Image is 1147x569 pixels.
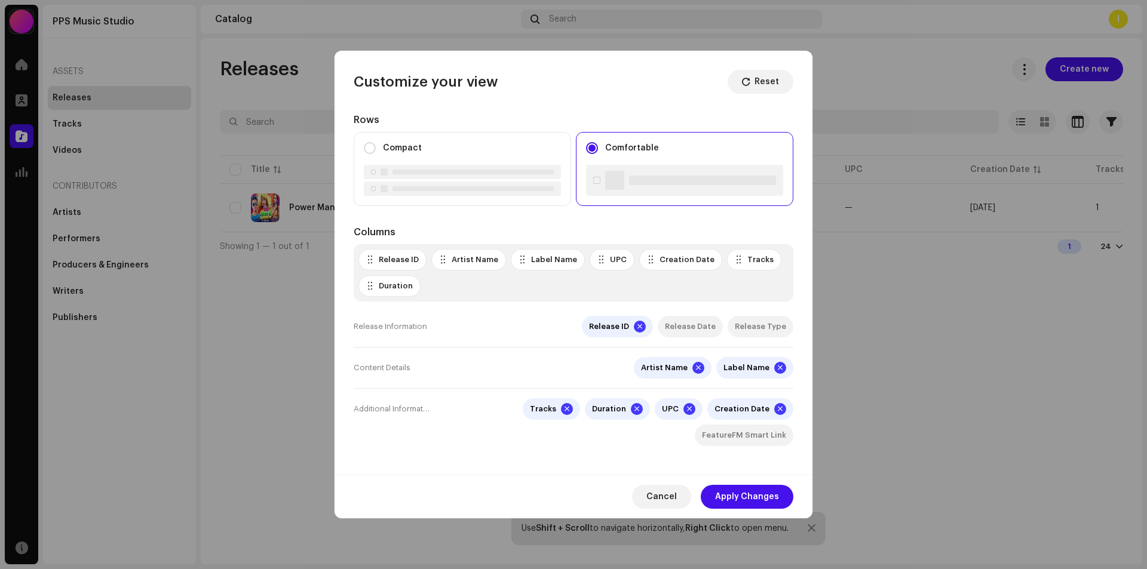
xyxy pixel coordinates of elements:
[605,141,659,155] label: Comfortable
[354,113,793,127] div: Rows
[660,255,714,264] div: Creation Date
[755,70,779,94] span: Reset
[354,357,410,379] div: Content Details
[354,398,431,446] div: Additional Information
[354,72,498,91] div: Customize your view
[641,363,688,373] div: Artist Name
[354,225,793,239] div: Columns
[379,255,419,264] div: Release ID
[354,316,427,337] div: Release Information
[715,485,779,509] span: Apply Changes
[728,70,793,94] button: Reset
[701,485,793,509] button: Apply Changes
[589,322,629,331] div: Release ID
[665,322,716,331] div: Release Date
[531,255,577,264] div: Label Name
[646,485,677,509] span: Cancel
[662,404,679,414] div: UPC
[592,404,626,414] div: Duration
[714,404,769,414] div: Creation Date
[610,255,627,264] div: UPC
[747,255,774,264] div: Tracks
[530,404,556,414] div: Tracks
[735,322,786,331] div: Release Type
[702,430,786,440] div: FeatureFM Smart Link
[452,255,498,264] div: Artist Name
[383,141,422,155] label: Compact
[723,363,769,373] div: Label Name
[379,281,413,291] div: Duration
[632,485,691,509] button: Cancel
